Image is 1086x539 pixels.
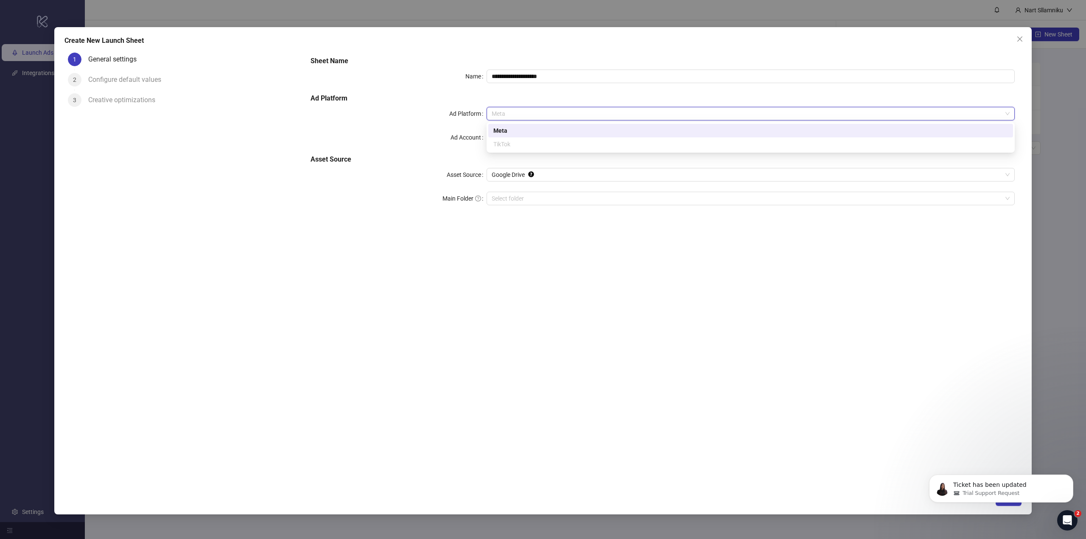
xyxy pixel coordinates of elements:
[311,56,1015,66] h5: Sheet Name
[488,124,1013,137] div: Meta
[527,170,535,178] div: Tooltip anchor
[1075,510,1081,517] span: 2
[493,126,1008,135] div: Meta
[73,76,76,83] span: 2
[488,137,1013,151] div: TikTok
[1013,32,1027,46] button: Close
[88,73,168,87] div: Configure default values
[492,168,1010,181] span: Google Drive
[475,195,481,201] span: question-circle
[64,36,1022,46] div: Create New Launch Sheet
[73,56,76,63] span: 1
[73,97,76,103] span: 3
[451,131,487,144] label: Ad Account
[88,53,143,66] div: General settings
[88,93,162,107] div: Creative optimizations
[447,168,487,182] label: Asset Source
[465,70,487,83] label: Name
[442,192,487,205] label: Main Folder
[1057,510,1078,531] iframe: Intercom live chat
[493,140,1008,149] div: TikTok
[1016,36,1023,42] span: close
[487,70,1015,83] input: Name
[916,457,1086,516] iframe: Intercom notifications message
[311,154,1015,165] h5: Asset Source
[449,107,487,120] label: Ad Platform
[311,93,1015,103] h5: Ad Platform
[492,107,1010,120] span: Meta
